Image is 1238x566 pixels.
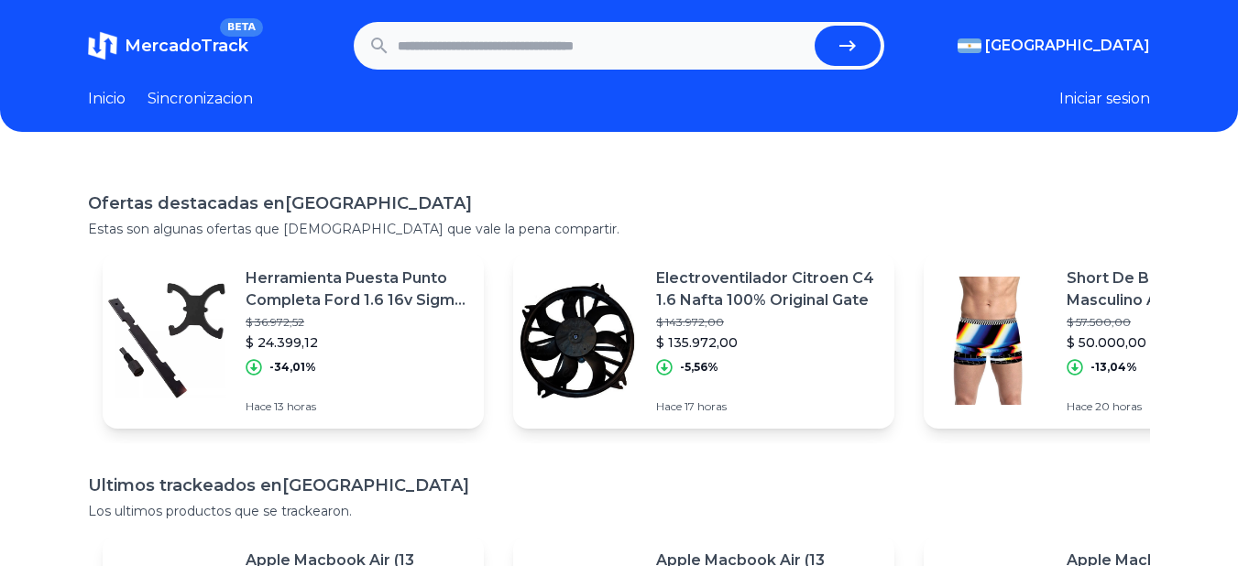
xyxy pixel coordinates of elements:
[246,399,469,414] p: Hace 13 horas
[513,277,641,405] img: Featured image
[656,333,880,352] p: $ 135.972,00
[656,315,880,330] p: $ 143.972,00
[125,36,248,56] span: MercadoTrack
[269,360,316,375] p: -34,01%
[88,88,126,110] a: Inicio
[1059,88,1150,110] button: Iniciar sesion
[985,35,1150,57] span: [GEOGRAPHIC_DATA]
[103,253,484,429] a: Featured imageHerramienta Puesta Punto Completa Ford 1.6 16v Sigma Kinetic$ 36.972,52$ 24.399,12-...
[656,267,880,311] p: Electroventilador Citroen C4 1.6 Nafta 100% Original Gate
[680,360,718,375] p: -5,56%
[220,18,263,37] span: BETA
[513,253,894,429] a: Featured imageElectroventilador Citroen C4 1.6 Nafta 100% Original Gate$ 143.972,00$ 135.972,00-5...
[246,315,469,330] p: $ 36.972,52
[88,220,1150,238] p: Estas son algunas ofertas que [DEMOGRAPHIC_DATA] que vale la pena compartir.
[246,267,469,311] p: Herramienta Puesta Punto Completa Ford 1.6 16v Sigma Kinetic
[103,277,231,405] img: Featured image
[88,31,117,60] img: MercadoTrack
[88,190,1150,216] h1: Ofertas destacadas en [GEOGRAPHIC_DATA]
[246,333,469,352] p: $ 24.399,12
[958,38,981,53] img: Argentina
[656,399,880,414] p: Hace 17 horas
[148,88,253,110] a: Sincronizacion
[88,473,1150,498] h1: Ultimos trackeados en [GEOGRAPHIC_DATA]
[1090,360,1137,375] p: -13,04%
[958,35,1150,57] button: [GEOGRAPHIC_DATA]
[88,502,1150,520] p: Los ultimos productos que se trackearon.
[924,277,1052,405] img: Featured image
[88,31,248,60] a: MercadoTrackBETA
